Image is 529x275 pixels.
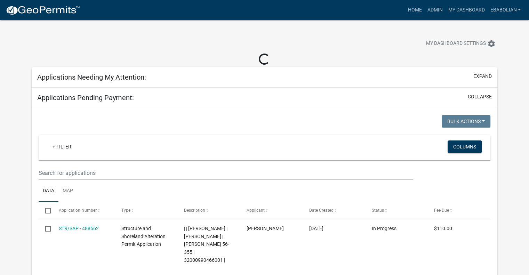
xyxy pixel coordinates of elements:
a: Map [58,180,77,202]
a: + Filter [47,140,77,153]
span: In Progress [371,226,396,231]
h5: Applications Needing My Attention: [37,73,146,81]
i: settings [487,40,496,48]
span: Status [371,208,384,213]
button: My Dashboard Settingssettings [420,37,501,50]
a: My Dashboard [445,3,487,17]
button: expand [473,73,492,80]
a: ebabolian [487,3,523,17]
datatable-header-cell: Type [114,202,177,219]
span: 10/06/2025 [309,226,323,231]
span: | | KEVIN M FLYNN | KELLY J FLYNN | Wimer 56-355 | 32000990466001 | [184,226,229,263]
button: Columns [448,140,482,153]
datatable-header-cell: Description [177,202,240,219]
datatable-header-cell: Date Created [302,202,365,219]
a: STR/SAP - 488562 [59,226,99,231]
span: Date Created [309,208,333,213]
datatable-header-cell: Status [365,202,427,219]
span: Description [184,208,205,213]
span: My Dashboard Settings [426,40,486,48]
span: Type [121,208,130,213]
span: $110.00 [434,226,452,231]
datatable-header-cell: Select [39,202,52,219]
datatable-header-cell: Fee Due [427,202,490,219]
a: Data [39,180,58,202]
a: Home [405,3,424,17]
span: Structure and Shoreland Alteration Permit Application [121,226,166,247]
datatable-header-cell: Applicant [240,202,302,219]
a: Admin [424,3,445,17]
span: Fee Due [434,208,449,213]
span: Gary Schander [246,226,283,231]
button: Bulk Actions [442,115,490,128]
datatable-header-cell: Application Number [52,202,114,219]
input: Search for applications [39,166,413,180]
h5: Applications Pending Payment: [37,94,134,102]
button: collapse [468,93,492,100]
span: Application Number [59,208,97,213]
span: Applicant [246,208,264,213]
